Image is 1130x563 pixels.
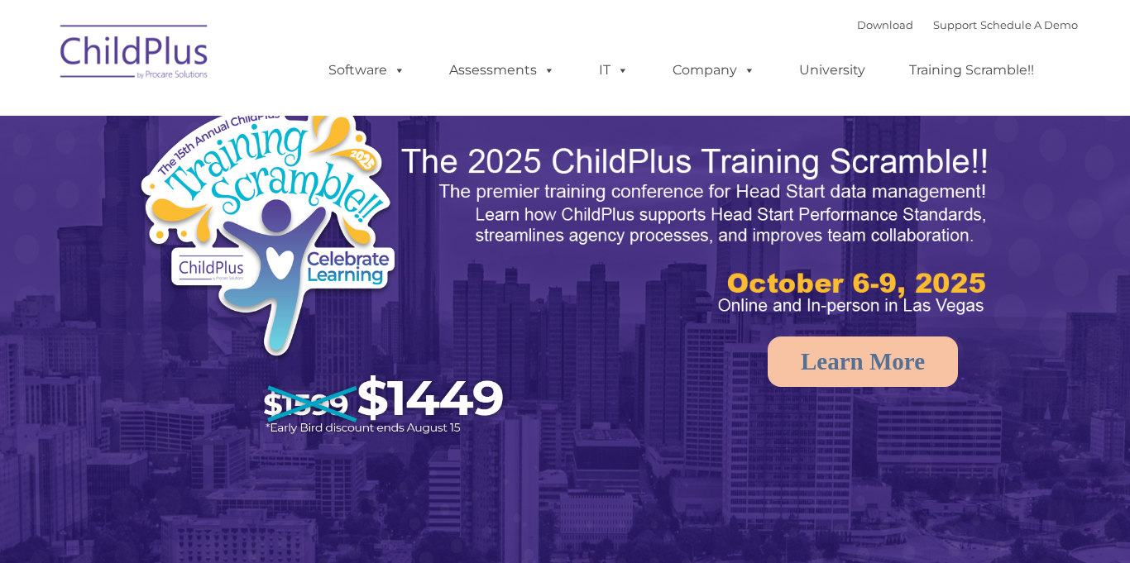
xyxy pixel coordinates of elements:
[783,54,882,87] a: University
[656,54,772,87] a: Company
[768,336,958,387] a: Learn More
[893,54,1051,87] a: Training Scramble!!
[933,18,977,31] a: Support
[52,13,218,96] img: ChildPlus by Procare Solutions
[980,18,1078,31] a: Schedule A Demo
[433,54,572,87] a: Assessments
[312,54,422,87] a: Software
[857,18,1078,31] font: |
[582,54,645,87] a: IT
[857,18,913,31] a: Download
